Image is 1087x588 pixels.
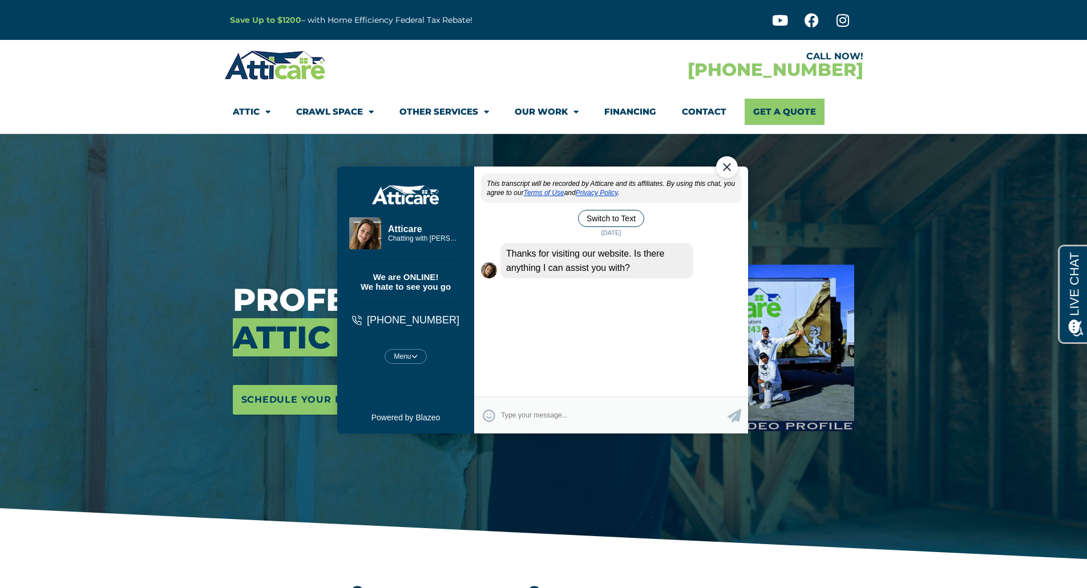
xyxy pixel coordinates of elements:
a: Crawl Space [296,99,374,125]
nav: Menu [233,99,855,125]
span: Schedule Your Free Estimate [241,391,417,409]
a: Schedule Your Free Estimate [233,385,425,415]
a: Financing [604,99,656,125]
a: Contact [682,99,726,125]
a: Attic [233,99,270,125]
h3: Professional [233,281,542,356]
a: Other Services [399,99,489,125]
a: Get A Quote [745,99,825,125]
span: Opens a chat window [28,9,92,23]
iframe: Chat Exit Popup [325,129,762,460]
span: Attic Cleaning [233,318,512,356]
a: Save Up to $1200 [230,15,301,25]
div: CALL NOW! [544,52,863,61]
a: Our Work [515,99,579,125]
p: – with Home Efficiency Federal Tax Rebate! [230,14,600,27]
